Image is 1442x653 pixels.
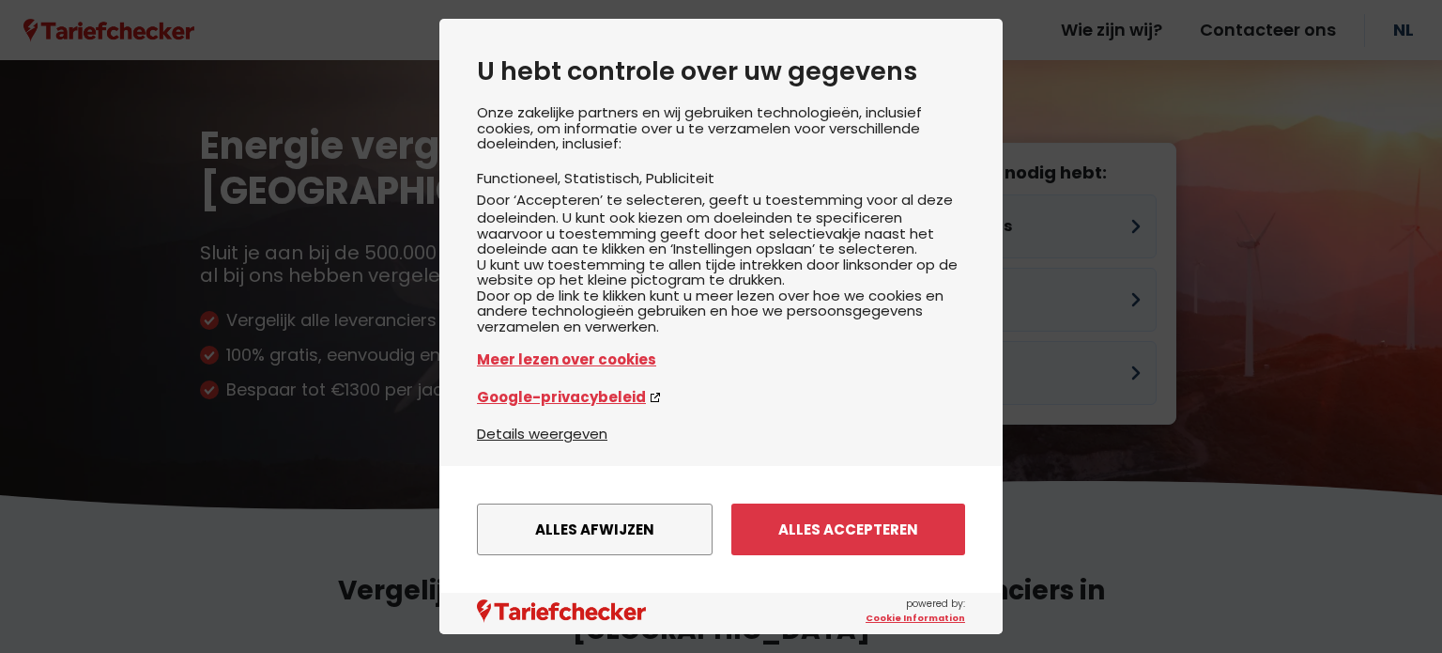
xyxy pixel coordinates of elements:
button: Alles accepteren [731,504,965,555]
img: logo [477,599,646,623]
div: menu [439,466,1003,593]
li: Statistisch [564,168,646,188]
h2: U hebt controle over uw gegevens [477,56,965,86]
button: Alles afwijzen [477,504,713,555]
li: Functioneel [477,168,564,188]
a: Google-privacybeleid [477,386,965,408]
span: powered by: [866,597,965,625]
button: Details weergeven [477,423,607,444]
li: Publiciteit [646,168,714,188]
a: Meer lezen over cookies [477,349,965,370]
a: Cookie Information [866,612,965,625]
div: Onze zakelijke partners en wij gebruiken technologieën, inclusief cookies, om informatie over u t... [477,105,965,423]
